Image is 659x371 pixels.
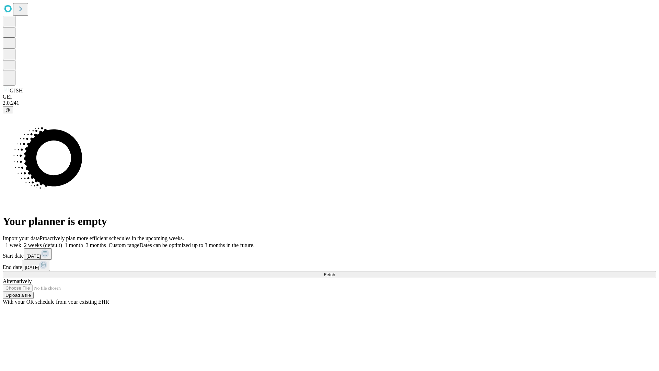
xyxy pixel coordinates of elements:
span: Alternatively [3,278,32,284]
span: GJSH [10,88,23,93]
span: 1 month [65,242,83,248]
span: 2 weeks (default) [24,242,62,248]
span: Import your data [3,235,40,241]
button: [DATE] [24,248,52,260]
button: Fetch [3,271,656,278]
div: Start date [3,248,656,260]
span: 1 week [5,242,21,248]
span: [DATE] [26,254,41,259]
span: Proactively plan more efficient schedules in the upcoming weeks. [40,235,184,241]
span: Fetch [324,272,335,277]
button: @ [3,106,13,113]
span: With your OR schedule from your existing EHR [3,299,109,305]
div: GEI [3,94,656,100]
div: End date [3,260,656,271]
span: Custom range [109,242,139,248]
span: [DATE] [25,265,39,270]
button: Upload a file [3,292,34,299]
span: 3 months [86,242,106,248]
h1: Your planner is empty [3,215,656,228]
button: [DATE] [22,260,50,271]
div: 2.0.241 [3,100,656,106]
span: @ [5,107,10,112]
span: Dates can be optimized up to 3 months in the future. [139,242,254,248]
